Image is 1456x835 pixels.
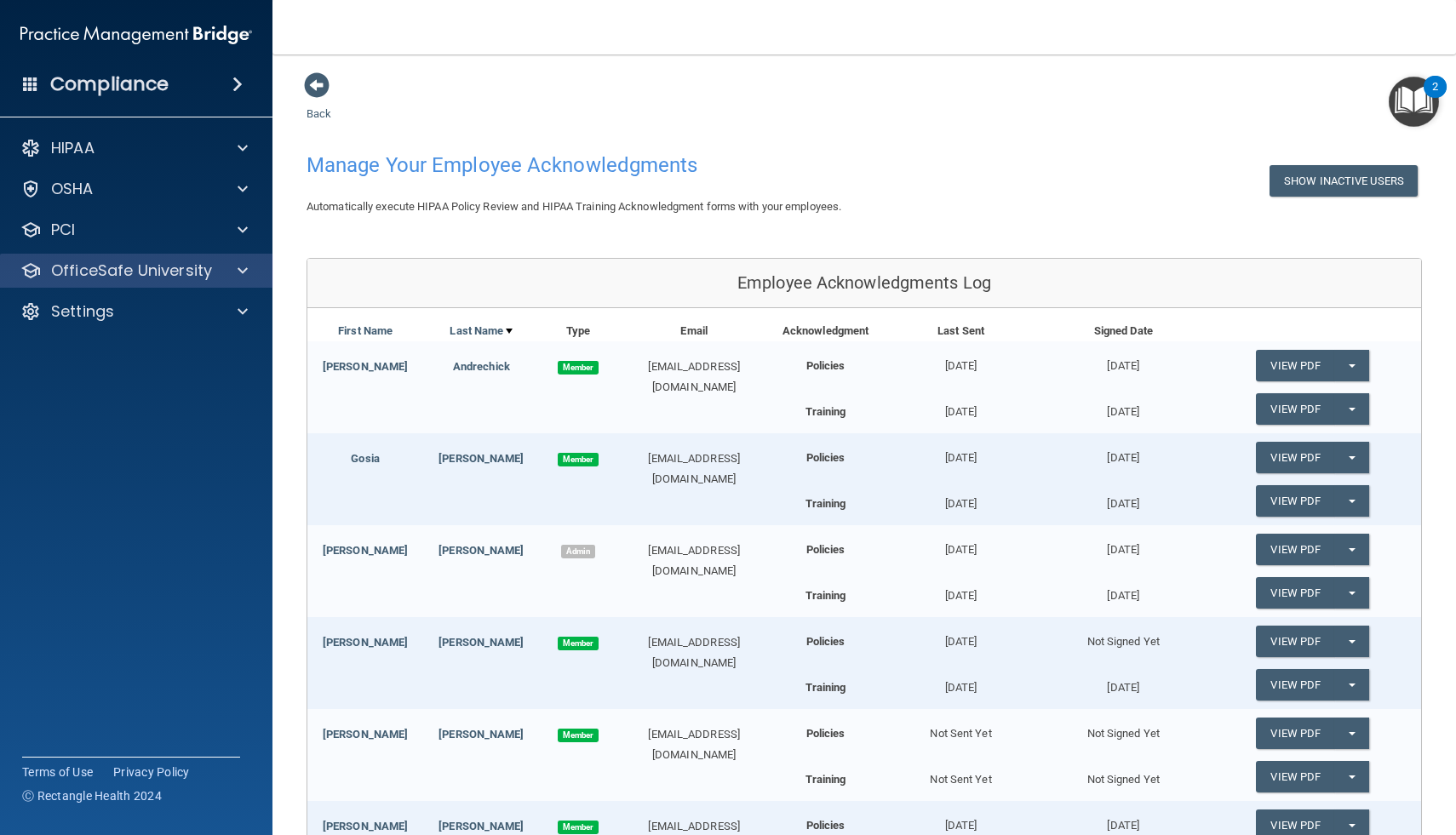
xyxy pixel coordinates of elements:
a: [PERSON_NAME] [439,544,524,557]
a: View PDF [1256,626,1334,657]
a: First Name [338,321,393,341]
div: [DATE] [880,617,1042,652]
h4: Manage Your Employee Acknowledgments [307,154,947,176]
button: Open Resource Center, 2 new notifications [1389,77,1439,127]
a: [PERSON_NAME] [439,728,524,741]
a: [PERSON_NAME] [439,636,524,649]
a: View PDF [1256,718,1334,749]
div: [DATE] [880,577,1042,606]
a: View PDF [1256,393,1334,425]
p: Settings [51,301,114,322]
a: OSHA [20,179,248,199]
b: Training [805,589,846,602]
a: Terms of Use [22,764,93,781]
b: Training [805,497,846,510]
div: Not Sent Yet [880,761,1042,790]
a: OfficeSafe University [20,260,248,281]
span: Ⓒ Rectangle Health 2024 [22,787,162,804]
div: [EMAIL_ADDRESS][DOMAIN_NAME] [616,724,771,765]
a: View PDF [1256,534,1334,565]
div: [EMAIL_ADDRESS][DOMAIN_NAME] [616,540,771,581]
span: Member [558,729,599,742]
a: PCI [20,220,248,240]
div: Last Sent [880,321,1042,341]
span: Member [558,361,599,375]
a: [PERSON_NAME] [323,820,408,832]
a: [PERSON_NAME] [439,820,524,832]
img: PMB logo [20,18,252,52]
div: [DATE] [1042,341,1205,376]
div: Email [616,321,771,341]
div: Employee Acknowledgments Log [307,259,1421,308]
a: Settings [20,301,248,322]
div: Acknowledgment [771,321,880,341]
b: Training [805,405,846,418]
a: Andrechick [453,360,510,373]
div: [DATE] [880,433,1042,468]
button: Show Inactive Users [1270,165,1418,197]
a: HIPAA [20,138,248,158]
div: Signed Date [1042,321,1205,341]
a: [PERSON_NAME] [323,544,408,557]
div: [DATE] [1042,393,1205,422]
a: View PDF [1256,442,1334,473]
div: Type [540,321,617,341]
div: [DATE] [880,393,1042,422]
b: Policies [806,359,846,372]
div: Not Signed Yet [1042,617,1205,652]
span: Member [558,821,599,834]
a: [PERSON_NAME] [323,636,408,649]
span: Admin [561,545,595,558]
span: Member [558,637,599,650]
b: Policies [806,543,846,556]
b: Policies [806,451,846,464]
b: Policies [806,727,846,740]
div: [DATE] [1042,485,1205,514]
a: Last Name [450,321,513,341]
p: OSHA [51,179,94,199]
div: [DATE] [1042,433,1205,468]
p: HIPAA [51,138,95,158]
b: Policies [806,635,846,648]
div: [DATE] [880,341,1042,376]
div: Not Sent Yet [880,709,1042,744]
div: [DATE] [880,669,1042,698]
a: [PERSON_NAME] [439,452,524,465]
div: [EMAIL_ADDRESS][DOMAIN_NAME] [616,449,771,489]
div: Not Signed Yet [1042,709,1205,744]
div: [EMAIL_ADDRESS][DOMAIN_NAME] [616,357,771,397]
a: View PDF [1256,577,1334,609]
a: Privacy Policy [113,764,190,781]
span: Member [558,453,599,466]
p: OfficeSafe University [51,260,212,281]
div: [EMAIL_ADDRESS][DOMAIN_NAME] [616,632,771,673]
h4: Compliance [50,72,169,96]
b: Training [805,681,846,694]
a: [PERSON_NAME] [323,728,408,741]
span: Automatically execute HIPAA Policy Review and HIPAA Training Acknowledgment forms with your emplo... [307,200,841,213]
b: Policies [806,819,846,832]
a: View PDF [1256,669,1334,701]
div: [DATE] [880,485,1042,514]
a: Back [307,87,331,120]
div: [DATE] [1042,525,1205,560]
div: [DATE] [880,525,1042,560]
a: Gosia [351,452,380,465]
b: Training [805,773,846,786]
a: View PDF [1256,761,1334,792]
div: [DATE] [1042,577,1205,606]
a: View PDF [1256,485,1334,517]
a: View PDF [1256,350,1334,381]
div: Not Signed Yet [1042,761,1205,790]
a: [PERSON_NAME] [323,360,408,373]
div: 2 [1432,87,1438,109]
div: [DATE] [1042,669,1205,698]
p: PCI [51,220,75,240]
